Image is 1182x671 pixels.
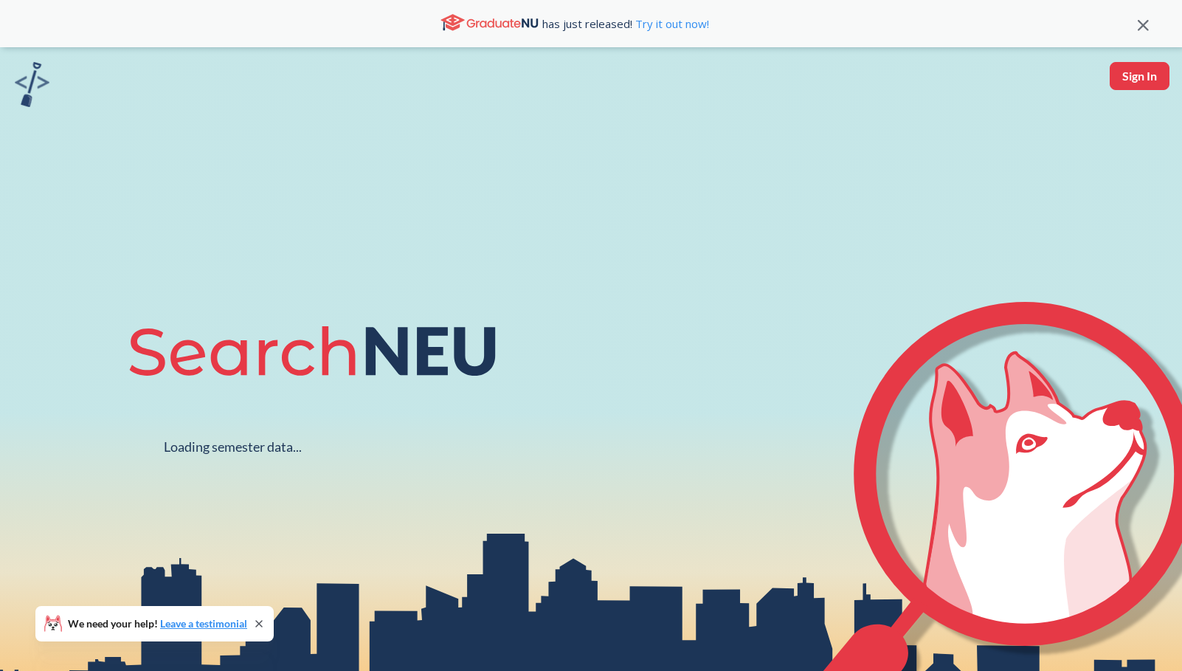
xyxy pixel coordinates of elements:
[542,16,709,32] span: has just released!
[160,617,247,630] a: Leave a testimonial
[632,16,709,31] a: Try it out now!
[15,62,49,107] img: sandbox logo
[1110,62,1169,90] button: Sign In
[15,62,49,111] a: sandbox logo
[164,438,302,455] div: Loading semester data...
[68,619,247,629] span: We need your help!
